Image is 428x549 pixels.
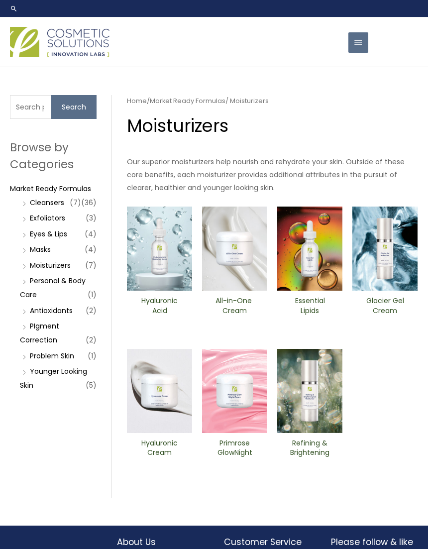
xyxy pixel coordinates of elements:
input: Search products… [10,95,51,119]
span: (1) [88,288,97,302]
a: Search icon link [10,4,18,12]
img: Hyaluronic moisturizer Serum [127,207,192,291]
a: Cleansers [30,198,64,208]
h1: Moisturizers [127,113,418,138]
span: (1) [88,349,97,363]
h2: About Us [117,536,204,549]
a: Antioxidants [30,306,73,316]
span: (5) [86,378,97,392]
a: Moisturizers [30,260,71,270]
nav: Breadcrumb [127,95,418,107]
span: (36) [81,196,97,210]
img: Cosmetic Solutions Logo [10,27,109,57]
a: All-in-One ​Cream [211,296,259,319]
button: Search [51,95,97,119]
h2: Refining & Brightening Gel Moisturizer [286,439,334,457]
img: All In One Cream [202,207,267,291]
img: Primrose Glow Night Cream [202,349,267,433]
a: Glacier Gel Cream Moisturizer [361,296,409,319]
a: Younger Looking Skin [20,366,87,390]
a: Eyes & Lips [30,229,67,239]
p: Our superior moisturizers help nourish and rehydrate your skin. Outside of these core benefits, e... [127,155,418,194]
h2: Hyaluronic Cream [135,439,184,457]
span: (7) [70,196,81,210]
a: Hyaluronic Cream [135,439,184,461]
h2: All-in-One ​Cream [211,296,259,315]
a: Refining & Brightening Gel Moisturizer [286,439,334,461]
img: Refining and Brightening Gel Moisturizer [277,349,342,433]
h2: Customer Service [224,536,311,549]
a: Problem Skin [30,351,74,361]
h2: Hyaluronic Acid Moisturizer Serum [135,296,184,315]
span: (2) [86,304,97,318]
a: Primrose GlowNight Cream [211,439,259,461]
img: Hyaluronic Cream [127,349,192,433]
a: Personal & Body Care [20,276,86,300]
a: Exfoliators [30,213,65,223]
span: (2) [86,333,97,347]
h2: Glacier Gel Cream Moisturizer [361,296,409,315]
span: (3) [86,211,97,225]
h2: Browse by Categories [10,139,97,173]
a: Masks [30,244,51,254]
span: (7) [85,258,97,272]
h2: Essential Lipids [286,296,334,315]
a: Home [127,96,147,106]
span: (4) [85,227,97,241]
a: Hyaluronic Acid Moisturizer Serum [135,296,184,319]
h2: Primrose GlowNight Cream [211,439,259,457]
a: Essential Lipids [286,296,334,319]
a: Market Ready Formulas [10,184,91,194]
span: (4) [85,242,97,256]
a: PIgment Correction [20,321,59,345]
img: Glacier Gel Moisturizer [352,207,418,291]
a: Market Ready Formulas [150,96,225,106]
img: Essential Lipids [277,207,342,291]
